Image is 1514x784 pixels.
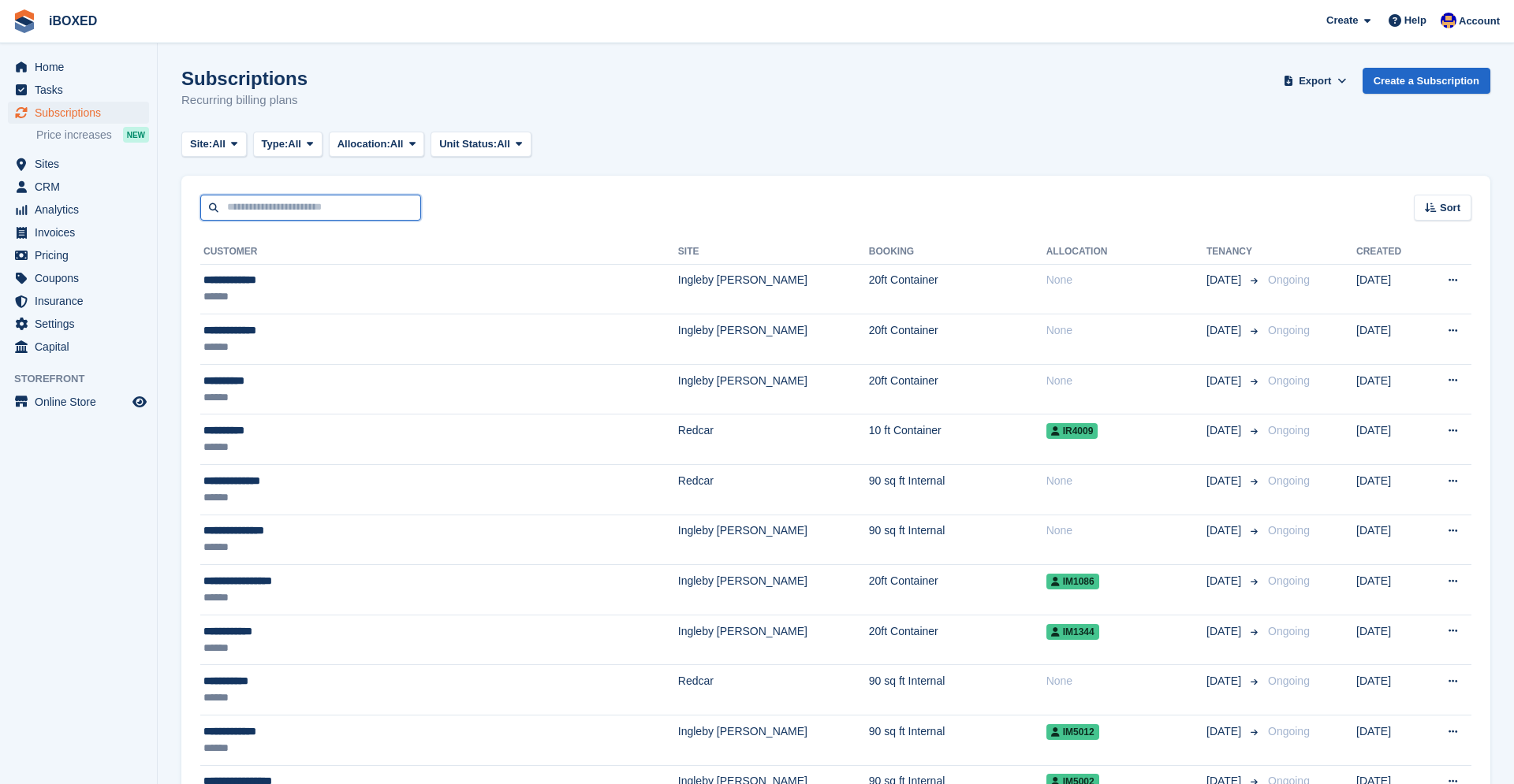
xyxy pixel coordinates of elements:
span: Ongoing [1268,374,1310,387]
td: 20ft Container [869,314,1046,365]
span: Tasks [35,79,129,101]
a: menu [8,267,149,289]
td: 90 sq ft Internal [869,465,1046,515]
a: menu [8,176,149,198]
a: menu [8,290,149,312]
div: None [1046,272,1206,288]
td: Ingleby [PERSON_NAME] [678,364,869,414]
span: Pricing [35,244,129,266]
span: All [497,136,510,152]
span: [DATE] [1206,623,1244,640]
h1: Subscriptions [181,68,308,89]
div: NEW [123,127,149,143]
a: menu [8,102,149,124]
td: Ingleby [PERSON_NAME] [678,314,869,365]
span: [DATE] [1206,573,1244,589]
span: IM1344 [1046,624,1099,640]
a: menu [8,313,149,335]
td: 20ft Container [869,615,1046,665]
span: Export [1299,73,1331,89]
td: [DATE] [1356,264,1423,314]
img: Noor Rashid [1441,13,1456,28]
td: Ingleby [PERSON_NAME] [678,565,869,615]
span: Ongoing [1268,625,1310,637]
span: Allocation: [337,136,390,152]
span: IM1086 [1046,574,1099,589]
span: [DATE] [1206,473,1244,489]
td: 20ft Container [869,264,1046,314]
th: Booking [869,240,1046,265]
a: menu [8,244,149,266]
span: Ongoing [1268,725,1310,738]
span: [DATE] [1206,422,1244,439]
button: Allocation: All [329,132,425,158]
td: Ingleby [PERSON_NAME] [678,515,869,565]
th: Allocation [1046,240,1206,265]
a: menu [8,153,149,175]
span: Invoices [35,221,129,243]
span: Ongoing [1268,424,1310,437]
th: Customer [200,240,678,265]
div: None [1046,673,1206,689]
td: 90 sq ft Internal [869,665,1046,715]
td: [DATE] [1356,615,1423,665]
span: Sites [35,153,129,175]
button: Unit Status: All [431,132,531,158]
div: None [1046,322,1206,339]
span: Type: [262,136,289,152]
span: Sort [1440,200,1460,216]
th: Tenancy [1206,240,1262,265]
div: None [1046,473,1206,489]
span: Home [35,56,129,78]
a: menu [8,56,149,78]
td: [DATE] [1356,515,1423,565]
td: [DATE] [1356,665,1423,715]
span: Capital [35,336,129,358]
td: 90 sq ft Internal [869,715,1046,766]
span: [DATE] [1206,272,1244,288]
a: Price increases NEW [36,126,149,143]
span: [DATE] [1206,673,1244,689]
td: Ingleby [PERSON_NAME] [678,615,869,665]
span: Help [1404,13,1426,28]
span: Ongoing [1268,474,1310,487]
span: Settings [35,313,129,335]
span: Unit Status: [439,136,497,152]
td: Ingleby [PERSON_NAME] [678,715,869,766]
a: menu [8,199,149,221]
span: Price increases [36,128,112,143]
td: 20ft Container [869,364,1046,414]
span: Create [1326,13,1358,28]
button: Type: All [253,132,323,158]
td: [DATE] [1356,465,1423,515]
button: Site: All [181,132,247,158]
span: Subscriptions [35,102,129,124]
span: [DATE] [1206,322,1244,339]
span: Coupons [35,267,129,289]
div: None [1046,373,1206,389]
span: Ongoing [1268,674,1310,687]
a: menu [8,391,149,413]
td: [DATE] [1356,715,1423,766]
a: Create a Subscription [1363,68,1490,94]
a: Preview store [130,392,149,411]
th: Site [678,240,869,265]
span: Online Store [35,391,129,413]
a: menu [8,336,149,358]
span: [DATE] [1206,723,1244,740]
span: Ongoing [1268,524,1310,537]
td: [DATE] [1356,314,1423,365]
div: None [1046,522,1206,539]
span: [DATE] [1206,373,1244,389]
td: Redcar [678,414,869,465]
span: IR4009 [1046,423,1098,439]
span: Account [1459,13,1500,29]
p: Recurring billing plans [181,91,308,110]
span: Ongoing [1268,273,1310,286]
a: iBOXED [43,8,103,34]
span: [DATE] [1206,522,1244,539]
td: 10 ft Container [869,414,1046,465]
span: Site: [190,136,212,152]
span: CRM [35,176,129,198]
img: stora-icon-8386f47178a22dfd0bd8f6a31ec36ba5ce8667c1dd55bd0f319d3a0aa187defe.svg [13,9,36,33]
